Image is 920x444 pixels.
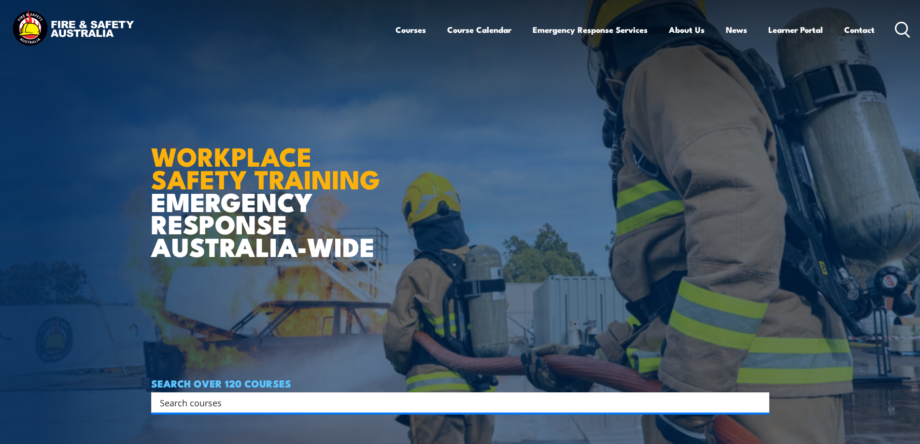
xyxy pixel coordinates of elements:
[844,17,875,43] a: Contact
[447,17,511,43] a: Course Calendar
[151,135,380,198] strong: WORKPLACE SAFETY TRAINING
[151,120,387,258] h1: EMERGENCY RESPONSE AUSTRALIA-WIDE
[160,395,748,410] input: Search input
[669,17,705,43] a: About Us
[752,396,766,409] button: Search magnifier button
[726,17,747,43] a: News
[533,17,648,43] a: Emergency Response Services
[768,17,823,43] a: Learner Portal
[151,378,769,388] h4: SEARCH OVER 120 COURSES
[162,396,750,409] form: Search form
[396,17,426,43] a: Courses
